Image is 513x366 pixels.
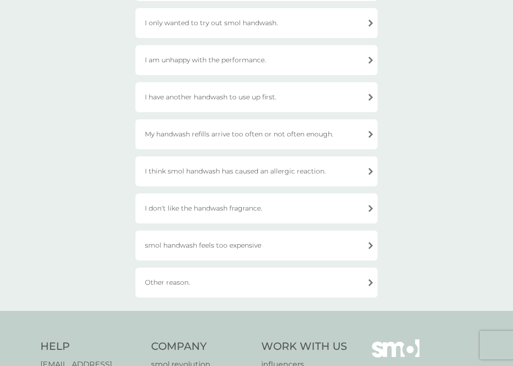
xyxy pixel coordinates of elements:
h4: Work With Us [261,339,347,354]
div: I only wanted to try out smol handwash. [135,8,378,38]
div: I am unhappy with the performance. [135,45,378,75]
div: I think smol handwash has caused an allergic reaction. [135,156,378,186]
div: smol handwash feels too expensive [135,231,378,260]
div: My handwash refills arrive too often or not often enough. [135,119,378,149]
div: I don't like the handwash fragrance. [135,193,378,223]
h4: Help [40,339,142,354]
h4: Company [151,339,252,354]
div: I have another handwash to use up first. [135,82,378,112]
div: Other reason. [135,268,378,298]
